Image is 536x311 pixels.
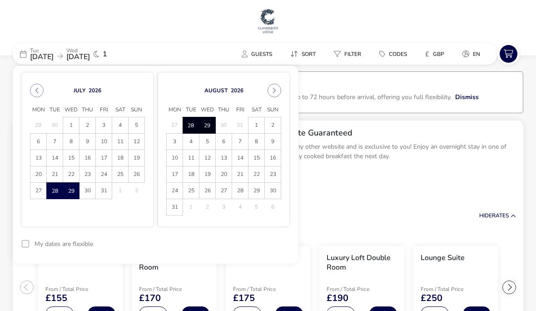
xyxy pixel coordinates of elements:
td: 29 [199,117,216,134]
td: 4 [183,134,199,150]
td: 2 [129,183,145,199]
span: 31 [96,183,112,199]
td: 5 [129,117,145,134]
td: 6 [216,134,232,150]
span: 23 [79,166,95,182]
span: 16 [79,150,95,166]
span: 24 [96,166,112,182]
td: 9 [79,134,96,150]
span: 22 [248,166,264,182]
span: Codes [389,50,407,58]
span: £170 [139,294,161,303]
td: 30 [47,117,63,134]
td: 16 [265,150,281,166]
span: 20 [216,166,232,182]
td: 2 [265,117,281,134]
td: 23 [79,166,96,183]
span: [DATE] [66,52,90,62]
span: 29 [248,183,264,199]
td: 31 [232,117,248,134]
button: Dismiss [455,92,479,102]
span: Guests [251,50,272,58]
p: From / Total Price [139,286,203,292]
button: HideRates [479,213,516,219]
span: 1 [103,50,107,58]
naf-pibe-menu-bar-item: Codes [372,47,418,60]
naf-pibe-menu-bar-item: Filter [327,47,372,60]
span: 18 [183,166,199,182]
span: 28 [232,183,248,199]
naf-pibe-menu-bar-item: Guests [234,47,283,60]
span: 21 [232,166,248,182]
td: 17 [167,166,183,183]
span: 9 [79,134,95,150]
button: Next Month [268,84,281,97]
td: 21 [232,166,248,183]
span: 6 [30,134,46,150]
span: 26 [129,166,144,182]
td: 22 [63,166,79,183]
span: £155 [45,294,67,303]
button: Filter [327,47,368,60]
naf-pibe-menu-bar-item: Sort [283,47,327,60]
i: £ [425,50,429,59]
button: £GBP [418,47,452,60]
span: 7 [232,134,248,150]
td: 10 [96,134,112,150]
td: 12 [129,134,145,150]
td: 11 [112,134,129,150]
td: 16 [79,150,96,166]
span: 12 [129,134,144,150]
td: 27 [30,183,47,199]
span: 15 [248,150,264,166]
td: 30 [216,117,232,134]
h3: Extra Comfy Double Room [139,253,209,272]
td: 8 [63,134,79,150]
td: 5 [199,134,216,150]
span: 2 [79,117,95,133]
span: 23 [265,166,281,182]
td: 19 [199,166,216,183]
td: 11 [183,150,199,166]
span: £175 [233,294,255,303]
span: [DATE] [30,52,54,62]
td: 14 [47,150,63,166]
td: 25 [112,166,129,183]
naf-pibe-menu-bar-item: £GBP [418,47,455,60]
td: 18 [183,166,199,183]
td: 5 [248,199,265,216]
span: 15 [63,150,79,166]
td: 30 [265,183,281,199]
span: 3 [167,134,183,150]
td: 14 [232,150,248,166]
td: 24 [96,166,112,183]
span: 4 [183,134,199,150]
span: 22 [63,166,79,182]
span: 13 [30,150,46,166]
span: 27 [30,183,46,199]
span: 10 [167,150,183,166]
h2: Best Available B&B Rate Guaranteed [211,128,516,138]
td: 28 [183,117,199,134]
span: 29 [64,183,79,199]
td: 24 [167,183,183,199]
td: 28 [47,183,63,199]
td: 17 [96,150,112,166]
span: 25 [183,183,199,199]
td: 22 [248,166,265,183]
td: 30 [79,183,96,199]
img: Main Website [257,7,279,35]
span: Sun [129,103,145,117]
span: 5 [199,134,215,150]
span: 26 [199,183,215,199]
td: 18 [112,150,129,166]
button: Choose Year [231,87,243,94]
td: 27 [216,183,232,199]
td: 3 [167,134,183,150]
span: 5 [129,117,144,133]
span: 11 [112,134,128,150]
span: 8 [248,134,264,150]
